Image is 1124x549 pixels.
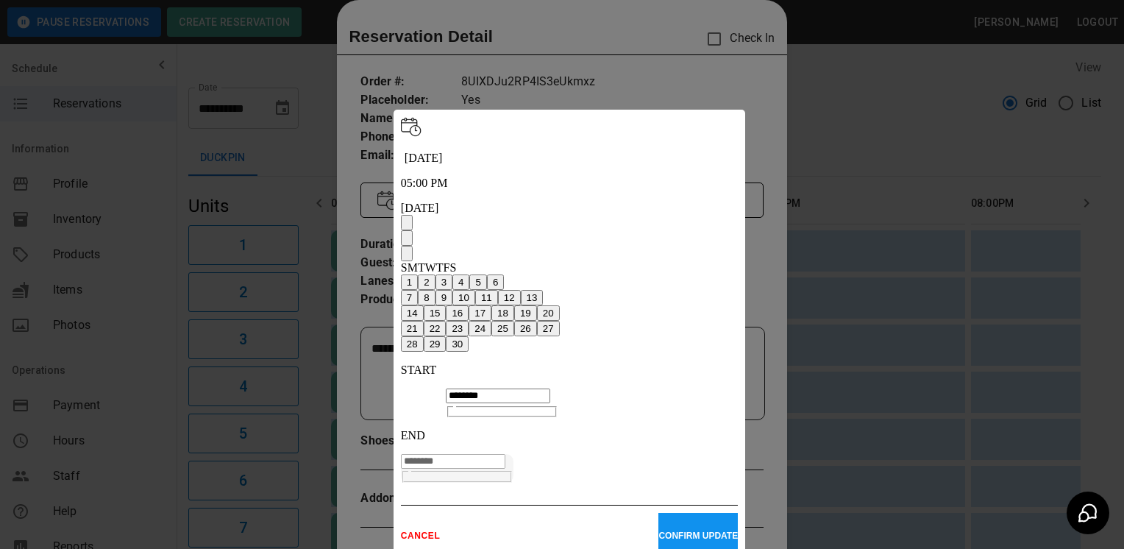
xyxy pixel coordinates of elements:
[446,305,469,321] button: 16
[435,290,452,305] button: 9
[401,321,424,336] button: 21
[452,290,475,305] button: 10
[418,290,435,305] button: 8
[401,274,418,290] button: 1
[418,261,425,274] span: Tuesday
[401,336,424,352] button: 28
[401,246,413,261] button: Next month
[469,321,491,336] button: 24
[537,321,560,336] button: 27
[514,321,537,336] button: 26
[491,305,514,321] button: 18
[444,261,450,274] span: Friday
[491,321,514,336] button: 25
[514,305,537,321] button: 19
[469,305,491,321] button: 17
[435,274,452,290] button: 3
[401,215,413,230] button: calendar view is open, switch to year view
[401,261,408,274] span: Sunday
[401,177,738,190] p: 05:00 PM
[498,290,521,305] button: 12
[401,117,421,137] img: Vector
[446,389,550,403] input: Choose time, selected time is 5:00 PM
[408,261,418,274] span: Monday
[658,531,738,541] p: CONFIRM UPDATE
[401,202,738,215] div: [DATE]
[469,274,486,290] button: 5
[401,305,424,321] button: 14
[401,454,505,469] input: Choose time, selected time is 7:00 PM
[487,274,504,290] button: 6
[436,261,444,274] span: Thursday
[401,230,413,246] button: Previous month
[521,290,544,305] button: 13
[401,152,738,165] p: [DATE]
[401,290,418,305] button: 7
[418,274,435,290] button: 2
[450,261,457,274] span: Saturday
[401,364,738,377] p: START
[537,305,560,321] button: 20
[424,305,447,321] button: 15
[446,336,469,352] button: 30
[425,261,436,274] span: Wednesday
[475,290,498,305] button: 11
[424,321,447,336] button: 22
[401,531,659,541] p: CANCEL
[452,274,469,290] button: 4
[424,336,447,352] button: 29
[446,321,469,336] button: 23
[401,429,738,442] p: END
